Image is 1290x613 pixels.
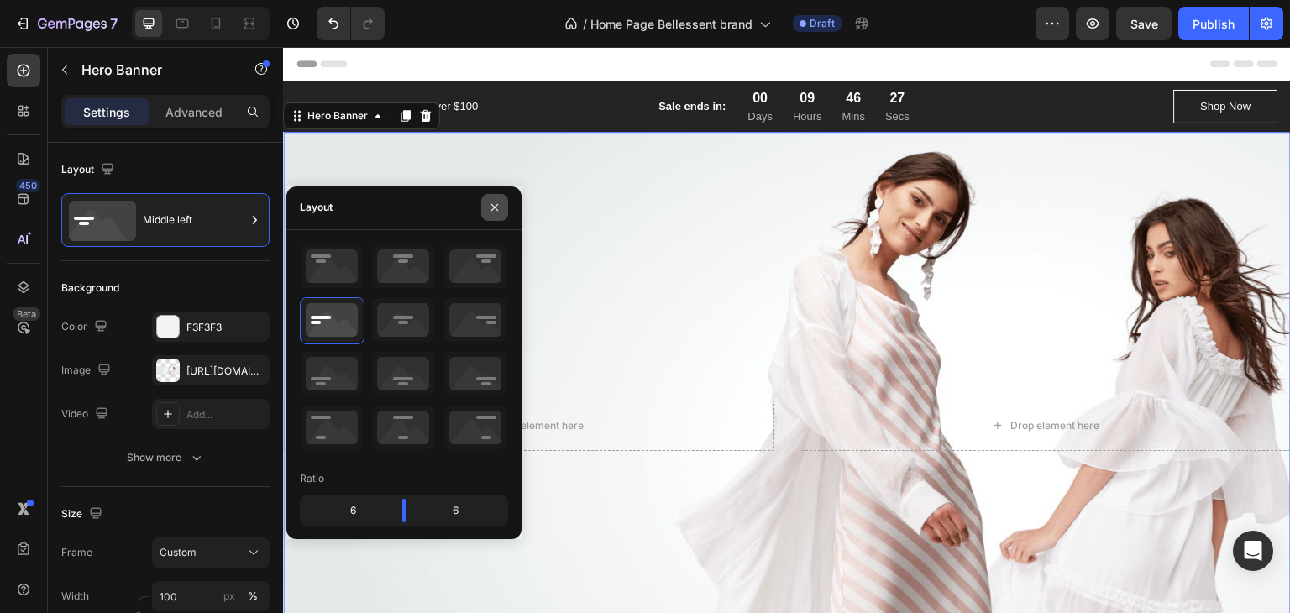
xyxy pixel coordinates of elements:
[559,61,582,78] p: Mins
[283,47,1290,613] iframe: Design area
[61,503,106,526] div: Size
[510,41,539,61] div: 09
[1178,7,1249,40] button: Publish
[165,103,223,121] p: Advanced
[13,307,40,321] div: Beta
[510,61,539,78] p: Hours
[83,103,130,121] p: Settings
[376,51,443,68] p: Sale ends in:
[419,499,505,522] div: 6
[219,586,239,606] button: %
[1116,7,1172,40] button: Save
[1233,531,1273,571] div: Open Intercom Messenger
[61,359,114,382] div: Image
[61,545,92,560] label: Frame
[583,15,587,33] span: /
[143,201,245,239] div: Middle left
[110,13,118,34] p: 7
[186,320,265,335] div: F3F3F3
[918,51,968,68] div: Shop Now
[152,581,270,611] input: px%
[21,61,88,76] div: Hero Banner
[1130,17,1158,31] span: Save
[186,407,265,422] div: Add...
[61,589,89,604] label: Width
[223,589,235,604] div: px
[61,403,112,426] div: Video
[603,41,627,61] div: 27
[728,372,817,385] div: Drop element here
[603,61,627,78] p: Secs
[559,41,582,61] div: 46
[16,179,40,192] div: 450
[127,449,205,466] div: Show more
[465,41,490,61] div: 00
[1193,15,1235,33] div: Publish
[61,443,270,473] button: Show more
[465,61,490,78] p: Days
[212,372,301,385] div: Drop element here
[61,159,118,181] div: Layout
[300,200,333,215] div: Layout
[891,43,995,76] a: Shop Now
[248,589,258,604] div: %
[61,316,111,338] div: Color
[81,60,224,80] p: Hero Banner
[590,15,752,33] span: Home Page Bellessent brand
[810,16,835,31] span: Draft
[61,280,119,296] div: Background
[7,7,125,40] button: 7
[243,586,263,606] button: px
[317,7,385,40] div: Undo/Redo
[300,471,324,486] div: Ratio
[152,537,270,568] button: Custom
[186,364,265,379] div: [URL][DOMAIN_NAME]
[303,499,389,522] div: 6
[160,545,197,560] span: Custom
